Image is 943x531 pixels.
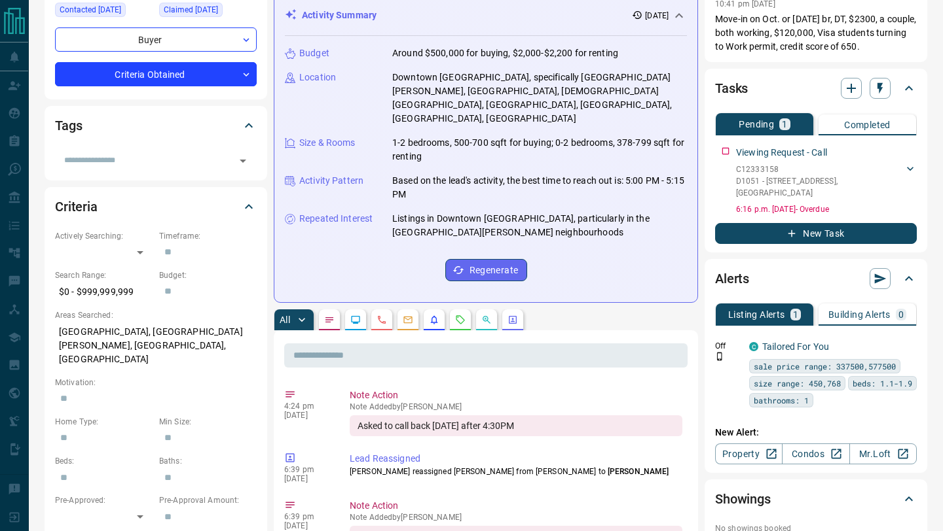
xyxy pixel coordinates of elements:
[299,46,329,60] p: Budget
[284,402,330,411] p: 4:24 pm
[898,310,904,319] p: 0
[715,263,917,294] div: Alerts
[55,269,153,281] p: Search Range:
[403,315,413,325] svg: Emails
[715,483,917,515] div: Showings
[350,388,682,402] p: Note Action
[350,466,682,477] p: [PERSON_NAME] reassigned [PERSON_NAME] from [PERSON_NAME] to
[350,499,682,513] p: Note Action
[828,310,891,319] p: Building Alerts
[159,269,257,281] p: Budget:
[55,309,257,321] p: Areas Searched:
[55,455,153,467] p: Beds:
[728,310,785,319] p: Listing Alerts
[392,71,687,126] p: Downtown [GEOGRAPHIC_DATA], specifically [GEOGRAPHIC_DATA][PERSON_NAME], [GEOGRAPHIC_DATA], [DEMO...
[55,110,257,141] div: Tags
[645,10,669,22] p: [DATE]
[55,3,153,21] div: Sat Aug 09 2025
[782,443,849,464] a: Condos
[350,513,682,522] p: Note Added by [PERSON_NAME]
[159,455,257,467] p: Baths:
[302,9,377,22] p: Activity Summary
[736,175,904,199] p: D1051 - [STREET_ADDRESS] , [GEOGRAPHIC_DATA]
[715,340,741,352] p: Off
[284,521,330,530] p: [DATE]
[736,146,827,160] p: Viewing Request - Call
[55,62,257,86] div: Criteria Obtained
[234,152,252,170] button: Open
[60,3,121,16] span: Contacted [DATE]
[55,416,153,428] p: Home Type:
[392,136,687,163] p: 1-2 bedrooms, 500-700 sqft for buying; 0-2 bedrooms, 378-799 sqft for renting
[749,342,758,351] div: condos.ca
[754,394,809,407] span: bathrooms: 1
[299,136,356,150] p: Size & Rooms
[853,377,912,390] span: beds: 1.1-1.9
[285,3,687,27] div: Activity Summary[DATE]
[736,203,917,215] p: 6:16 p.m. [DATE] - Overdue
[159,230,257,242] p: Timeframe:
[299,174,363,188] p: Activity Pattern
[736,163,904,175] p: C12333158
[508,315,518,325] svg: Agent Actions
[754,377,841,390] span: size range: 450,768
[55,230,153,242] p: Actively Searching:
[299,71,336,84] p: Location
[55,115,82,136] h2: Tags
[715,268,749,289] h2: Alerts
[377,315,387,325] svg: Calls
[55,191,257,222] div: Criteria
[55,27,257,52] div: Buyer
[782,120,787,129] p: 1
[159,416,257,428] p: Min Size:
[159,494,257,506] p: Pre-Approval Amount:
[793,310,798,319] p: 1
[455,315,466,325] svg: Requests
[608,467,669,476] span: [PERSON_NAME]
[715,12,917,54] p: Move-in on Oct. or [DATE] br, DT, $2300, a couple, both working, $120,000, Visa students turning ...
[350,415,682,436] div: Asked to call back [DATE] after 4:30PM
[350,315,361,325] svg: Lead Browsing Activity
[481,315,492,325] svg: Opportunities
[715,443,783,464] a: Property
[55,377,257,388] p: Motivation:
[762,341,829,352] a: Tailored For You
[715,223,917,244] button: New Task
[739,120,774,129] p: Pending
[715,488,771,509] h2: Showings
[164,3,218,16] span: Claimed [DATE]
[392,174,687,201] p: Based on the lead's activity, the best time to reach out is: 5:00 PM - 5:15 PM
[55,494,153,506] p: Pre-Approved:
[55,196,98,217] h2: Criteria
[445,259,527,281] button: Regenerate
[55,281,153,303] p: $0 - $999,999,999
[284,474,330,483] p: [DATE]
[299,212,373,226] p: Repeated Interest
[754,360,896,373] span: sale price range: 337500,577500
[715,426,917,439] p: New Alert:
[844,120,891,129] p: Completed
[324,315,335,325] svg: Notes
[350,402,682,411] p: Note Added by [PERSON_NAME]
[280,315,290,324] p: All
[284,512,330,521] p: 6:39 pm
[715,352,724,361] svg: Push Notification Only
[284,465,330,474] p: 6:39 pm
[350,452,682,466] p: Lead Reassigned
[55,321,257,370] p: [GEOGRAPHIC_DATA], [GEOGRAPHIC_DATA][PERSON_NAME], [GEOGRAPHIC_DATA], [GEOGRAPHIC_DATA]
[429,315,439,325] svg: Listing Alerts
[849,443,917,464] a: Mr.Loft
[715,73,917,104] div: Tasks
[715,78,748,99] h2: Tasks
[392,212,687,239] p: Listings in Downtown [GEOGRAPHIC_DATA], particularly in the [GEOGRAPHIC_DATA][PERSON_NAME] neighb...
[284,411,330,420] p: [DATE]
[159,3,257,21] div: Tue Aug 12 2025
[736,161,917,201] div: C12333158D1051 - [STREET_ADDRESS],[GEOGRAPHIC_DATA]
[392,46,618,60] p: Around $500,000 for buying, $2,000-$2,200 for renting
